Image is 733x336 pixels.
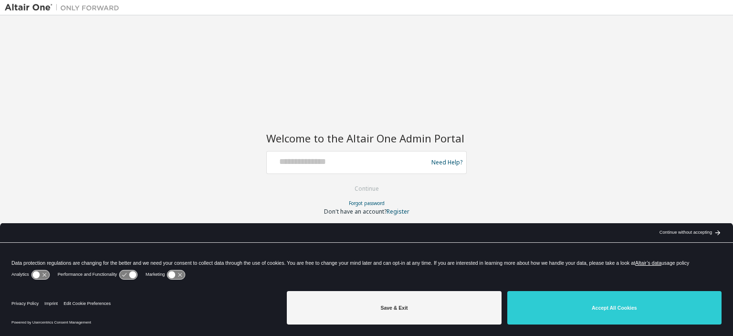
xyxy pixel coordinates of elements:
[266,131,467,145] h2: Welcome to the Altair One Admin Portal
[387,207,409,216] a: Register
[5,3,124,12] img: Altair One
[324,207,387,216] span: Don't have an account?
[349,200,385,206] a: Forgot password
